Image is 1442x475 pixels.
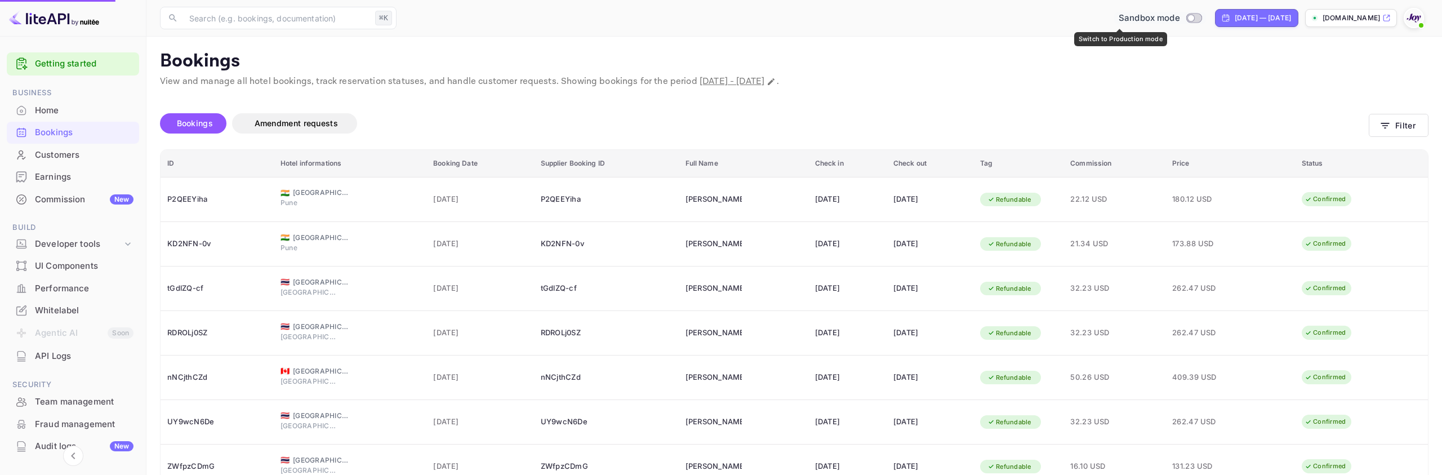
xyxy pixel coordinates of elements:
[433,416,527,428] span: [DATE]
[7,234,139,254] div: Developer tools
[7,414,139,436] div: Fraud management
[815,324,880,342] div: [DATE]
[1297,459,1353,473] div: Confirmed
[281,412,290,419] span: Thailand
[893,413,967,431] div: [DATE]
[7,255,139,277] div: UI Components
[1114,12,1206,25] div: Switch to Production mode
[35,418,133,431] div: Fraud management
[293,455,349,465] span: [GEOGRAPHIC_DATA]
[35,171,133,184] div: Earnings
[541,369,672,387] div: nNCjthCZd
[35,238,122,251] div: Developer tools
[35,440,133,453] div: Audit logs
[160,113,1369,134] div: account-settings tabs
[980,460,1039,474] div: Refundable
[1297,415,1353,429] div: Confirmed
[815,413,880,431] div: [DATE]
[980,326,1039,340] div: Refundable
[7,122,139,144] div: Bookings
[281,421,337,431] span: [GEOGRAPHIC_DATA]
[433,371,527,384] span: [DATE]
[1297,192,1353,206] div: Confirmed
[700,76,764,87] span: [DATE] - [DATE]
[35,396,133,409] div: Team management
[167,279,267,298] div: tGdlZQ-cf
[281,198,337,208] span: Pune
[293,366,349,376] span: [GEOGRAPHIC_DATA]
[7,414,139,434] a: Fraud management
[1119,12,1180,25] span: Sandbox mode
[433,327,527,339] span: [DATE]
[1070,327,1159,339] span: 32.23 USD
[375,11,392,25] div: ⌘K
[293,322,349,332] span: [GEOGRAPHIC_DATA]
[1172,282,1229,295] span: 262.47 USD
[110,441,133,451] div: New
[274,150,426,177] th: Hotel informations
[293,188,349,198] span: [GEOGRAPHIC_DATA]
[1297,326,1353,340] div: Confirmed
[1172,193,1229,206] span: 180.12 USD
[1070,282,1159,295] span: 32.23 USD
[1172,238,1229,250] span: 173.88 USD
[281,278,290,286] span: Thailand
[7,345,139,367] div: API Logs
[433,282,527,295] span: [DATE]
[541,279,672,298] div: tGdlZQ-cf
[167,369,267,387] div: nNCjthCZd
[980,282,1039,296] div: Refundable
[7,100,139,121] a: Home
[1297,237,1353,251] div: Confirmed
[1297,281,1353,295] div: Confirmed
[541,413,672,431] div: UY9wcN6De
[167,413,267,431] div: UY9wcN6De
[167,190,267,208] div: P2QEEYiha
[1297,370,1353,384] div: Confirmed
[281,189,290,197] span: India
[679,150,808,177] th: Full Name
[281,287,337,298] span: [GEOGRAPHIC_DATA]
[541,324,672,342] div: RDROLj0SZ
[7,391,139,412] a: Team management
[281,456,290,464] span: Thailand
[281,332,337,342] span: [GEOGRAPHIC_DATA]
[887,150,973,177] th: Check out
[167,235,267,253] div: KD2NFN-0v
[160,50,1428,73] p: Bookings
[686,190,742,208] div: Sai Prasad
[1070,193,1159,206] span: 22.12 USD
[7,300,139,321] a: Whitelabel
[7,166,139,188] div: Earnings
[7,189,139,210] a: CommissionNew
[9,9,99,27] img: LiteAPI logo
[7,52,139,76] div: Getting started
[1235,13,1291,23] div: [DATE] — [DATE]
[686,369,742,387] div: Ramesh Dhawale
[1323,13,1380,23] p: [DOMAIN_NAME]
[35,149,133,162] div: Customers
[7,166,139,187] a: Earnings
[1070,238,1159,250] span: 21.34 USD
[160,75,1428,88] p: View and manage all hotel bookings, track reservation statuses, and handle customer requests. Sho...
[177,118,213,128] span: Bookings
[7,379,139,391] span: Security
[433,460,527,473] span: [DATE]
[7,255,139,276] a: UI Components
[281,367,290,375] span: Canada
[426,150,533,177] th: Booking Date
[7,436,139,458] div: Audit logsNew
[110,194,133,205] div: New
[980,193,1039,207] div: Refundable
[1172,460,1229,473] span: 131.23 USD
[7,391,139,413] div: Team management
[7,122,139,143] a: Bookings
[7,100,139,122] div: Home
[255,118,338,128] span: Amendment requests
[686,235,742,253] div: Arun Papanna
[980,237,1039,251] div: Refundable
[980,371,1039,385] div: Refundable
[281,376,337,387] span: [GEOGRAPHIC_DATA]
[765,76,777,87] button: Change date range
[1074,32,1167,46] div: Switch to Production mode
